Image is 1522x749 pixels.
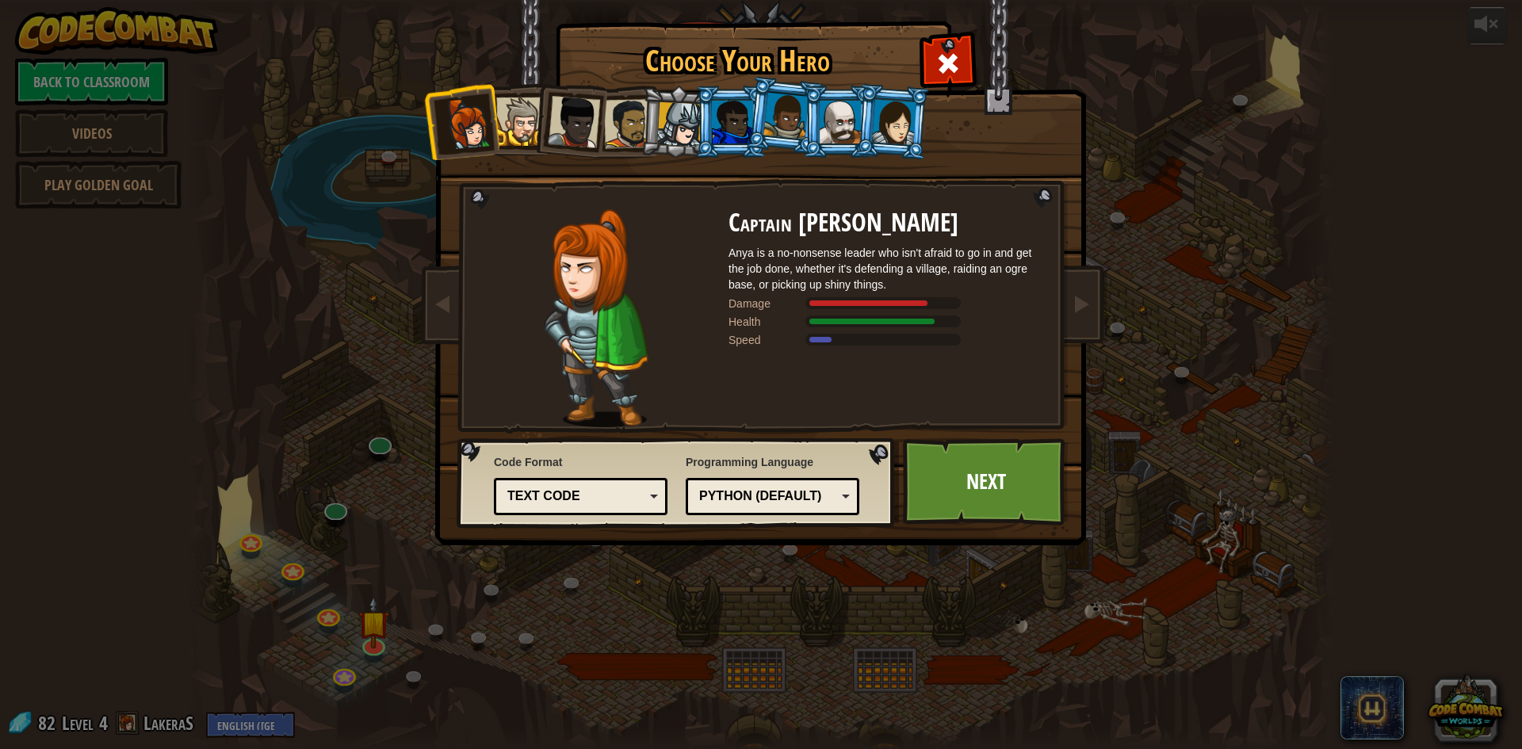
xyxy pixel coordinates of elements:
[423,82,500,160] li: Captain Anya Weston
[507,487,644,506] div: Text code
[855,83,931,160] li: Illia Shieldsmith
[728,296,1046,311] div: Deals 120% of listed Warrior weapon damage.
[728,314,808,330] div: Health
[640,84,715,160] li: Hattori Hanzō
[745,76,824,155] li: Arryn Stonewall
[559,44,916,78] h1: Choose Your Hero
[686,454,859,470] span: Programming Language
[728,314,1046,330] div: Gains 140% of listed Warrior armor health.
[457,438,899,529] img: language-selector-background.png
[803,86,874,158] li: Okar Stompfoot
[728,332,1046,348] div: Moves at 6 meters per second.
[494,454,667,470] span: Code Format
[530,80,608,158] li: Lady Ida Justheart
[728,245,1046,292] div: Anya is a no-nonsense leader who isn't afraid to go in and get the job done, whether it's defendi...
[695,86,767,158] li: Gordon the Stalwart
[728,296,808,311] div: Damage
[903,438,1069,525] a: Next
[728,209,1046,237] h2: Captain [PERSON_NAME]
[728,332,808,348] div: Speed
[699,487,836,506] div: Python (Default)
[480,83,551,155] li: Sir Tharin Thunderfist
[587,85,660,159] li: Alejandro the Duelist
[544,209,648,427] img: captain-pose.png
